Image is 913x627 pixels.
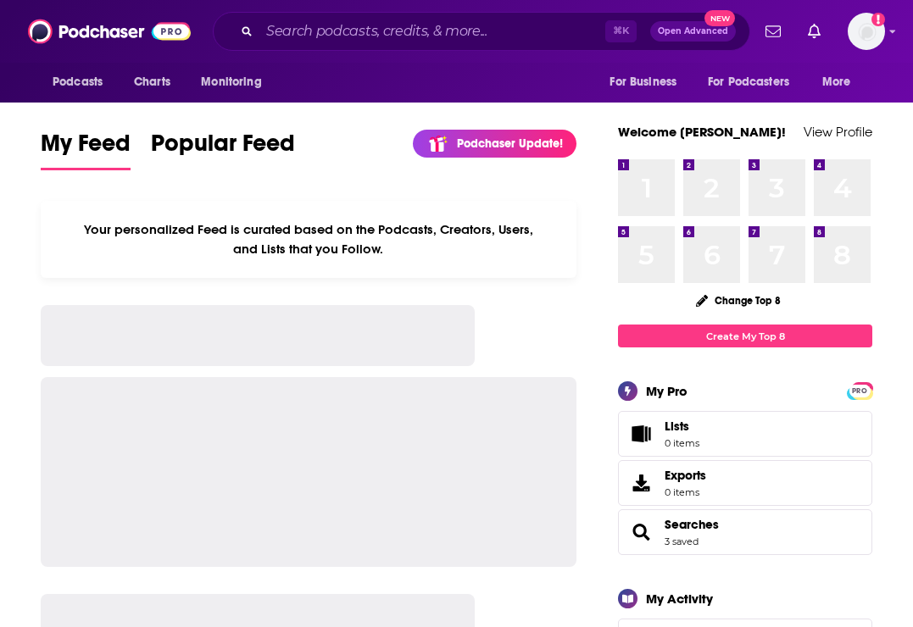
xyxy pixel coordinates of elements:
button: open menu [598,66,698,98]
a: My Feed [41,129,131,170]
span: My Feed [41,129,131,168]
span: Searches [618,509,872,555]
a: View Profile [804,124,872,140]
span: 0 items [665,486,706,498]
a: Searches [665,517,719,532]
button: Change Top 8 [686,290,791,311]
div: My Activity [646,591,713,607]
a: Popular Feed [151,129,295,170]
span: Lists [665,419,689,434]
a: Lists [618,411,872,457]
div: Search podcasts, credits, & more... [213,12,750,51]
span: Lists [665,419,699,434]
button: open menu [697,66,814,98]
span: Podcasts [53,70,103,94]
button: open menu [810,66,872,98]
a: Exports [618,460,872,506]
button: Open AdvancedNew [650,21,736,42]
span: 0 items [665,437,699,449]
button: Show profile menu [848,13,885,50]
input: Search podcasts, credits, & more... [259,18,605,45]
span: Open Advanced [658,27,728,36]
a: Charts [123,66,181,98]
span: Exports [665,468,706,483]
svg: Add a profile image [871,13,885,26]
a: PRO [849,384,870,397]
a: Create My Top 8 [618,325,872,347]
a: Searches [624,520,658,544]
span: Logged in as sarahhallprinc [848,13,885,50]
span: More [822,70,851,94]
a: Show notifications dropdown [801,17,827,46]
a: Show notifications dropdown [759,17,788,46]
span: Charts [134,70,170,94]
a: 3 saved [665,535,699,547]
span: Lists [624,422,658,446]
p: Podchaser Update! [457,136,563,151]
span: For Podcasters [708,70,789,94]
span: New [704,10,735,26]
span: Monitoring [201,70,261,94]
span: ⌘ K [605,20,637,42]
span: For Business [610,70,676,94]
span: Exports [624,471,658,495]
div: Your personalized Feed is curated based on the Podcasts, Creators, Users, and Lists that you Follow. [41,201,576,278]
button: open menu [189,66,283,98]
img: User Profile [848,13,885,50]
span: PRO [849,385,870,397]
a: Welcome [PERSON_NAME]! [618,124,786,140]
img: Podchaser - Follow, Share and Rate Podcasts [28,15,191,47]
span: Popular Feed [151,129,295,168]
div: My Pro [646,383,688,399]
button: open menu [41,66,125,98]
